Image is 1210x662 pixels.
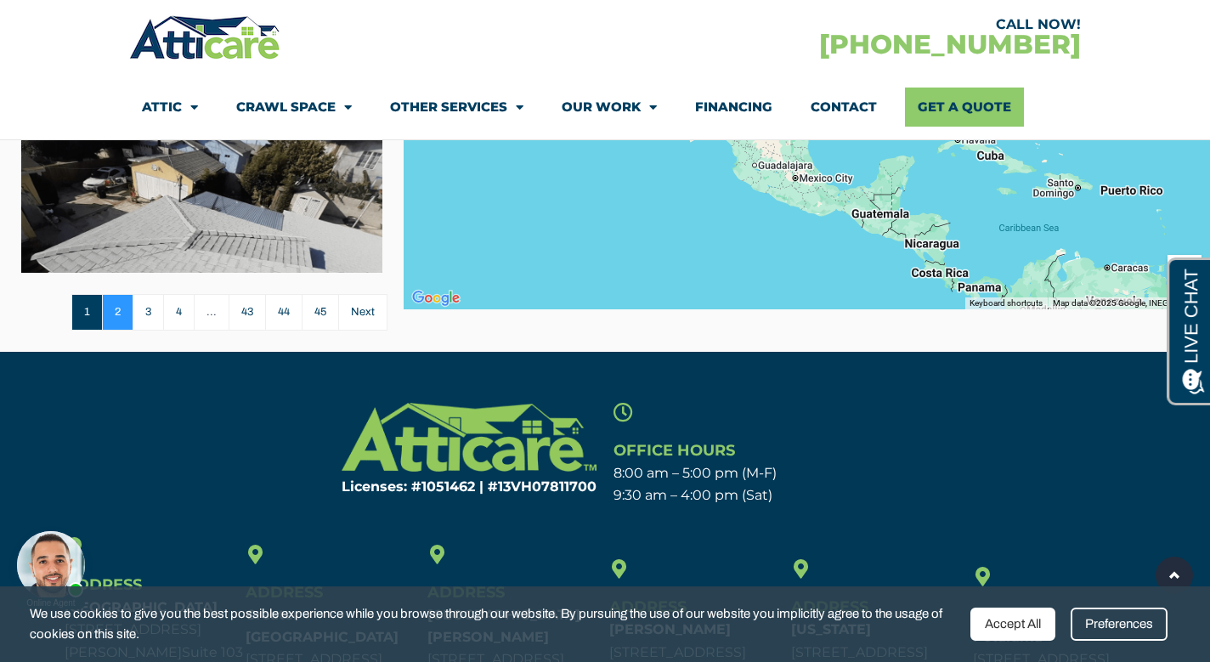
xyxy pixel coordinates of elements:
[163,294,194,331] a: 4
[246,583,323,602] span: Address
[30,603,957,645] span: We use cookies to give you the best possible experience while you browse through our website. By ...
[562,88,657,127] a: Our Work
[21,134,382,307] img: Screen-Shot-2020-06-26-at-9.29.06-AM.png
[265,294,302,331] a: 44
[970,608,1055,641] div: Accept All
[1053,298,1171,308] span: Map data ©2025 Google, INEGI
[8,484,280,611] iframe: Chat Invitation
[142,88,1068,127] nav: Menu
[302,294,338,331] a: 45
[42,14,137,35] span: Opens a chat window
[811,88,877,127] a: Contact
[142,88,198,127] a: Attic
[613,462,919,507] p: 8:00 am – 5:00 pm (M-F) 9:30 am – 4:00 pm (Sat)
[605,18,1081,31] div: CALL NOW!
[970,297,1043,309] button: Keyboard shortcuts
[613,441,735,460] span: Office Hours
[427,583,505,602] span: Address
[338,294,387,331] a: Next
[133,294,163,331] a: 3
[695,88,772,127] a: Financing
[1071,608,1168,641] div: Preferences
[194,294,229,331] span: ...
[236,88,352,127] a: Crawl Space
[229,294,265,331] a: 43
[390,88,523,127] a: Other Services
[102,294,133,331] a: 2
[408,287,464,309] a: Open this area in Google Maps (opens a new window)
[292,480,597,494] h6: Licenses: #1051462 | #13VH078117​00
[1168,255,1202,289] button: Map camera controls
[905,88,1024,127] a: Get A Quote
[71,294,102,331] span: 1
[408,287,464,309] img: Google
